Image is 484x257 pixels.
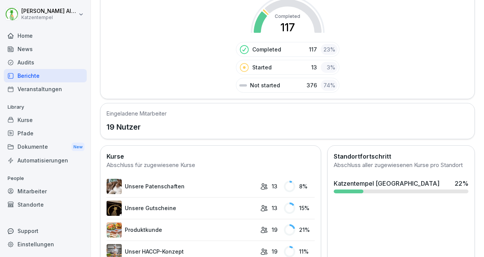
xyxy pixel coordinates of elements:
[107,201,256,216] a: Unsere Gutscheine
[4,127,87,140] a: Pfade
[4,198,87,211] a: Standorte
[4,185,87,198] a: Mitarbeiter
[21,8,77,14] p: [PERSON_NAME] Altfelder
[331,176,471,196] a: Katzentempel [GEOGRAPHIC_DATA]22%
[107,179,256,194] a: Unsere Patenschaften
[334,152,468,161] h2: Standortfortschritt
[107,179,122,194] img: u8r67eg3of4bsbim5481mdu9.png
[4,69,87,82] a: Berichte
[311,63,317,71] p: 13
[4,140,87,154] div: Dokumente
[284,181,315,192] div: 8 %
[307,81,317,89] p: 376
[4,172,87,185] p: People
[250,81,280,89] p: Not started
[107,152,315,161] h2: Kurse
[321,62,338,73] div: 3 %
[309,45,317,53] p: 117
[272,182,277,190] p: 13
[334,161,468,170] div: Abschluss aller zugewiesenen Kurse pro Standort
[252,45,281,53] p: Completed
[252,63,272,71] p: Started
[4,224,87,238] div: Support
[455,179,468,188] div: 22 %
[4,82,87,96] a: Veranstaltungen
[272,247,277,255] p: 19
[4,154,87,167] a: Automatisierungen
[321,44,338,55] div: 23 %
[107,161,315,170] div: Abschluss für zugewiesene Kurse
[284,202,315,214] div: 15 %
[4,140,87,154] a: DokumenteNew
[321,80,338,91] div: 74 %
[4,42,87,56] a: News
[4,238,87,251] a: Einstellungen
[4,113,87,127] a: Kurse
[107,109,167,117] h5: Eingeladene Mitarbeiter
[72,143,84,151] div: New
[4,56,87,69] a: Audits
[4,29,87,42] a: Home
[21,15,77,20] p: Katzentempel
[107,222,122,238] img: ubrm3x2m0ajy8muzg063xjpe.png
[4,101,87,113] p: Library
[284,224,315,236] div: 21 %
[107,222,256,238] a: Produktkunde
[107,201,122,216] img: yesgzfw2q3wqzzb03bjz3j6b.png
[272,204,277,212] p: 13
[334,179,439,188] div: Katzentempel [GEOGRAPHIC_DATA]
[272,226,277,234] p: 19
[107,121,167,133] p: 19 Nutzer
